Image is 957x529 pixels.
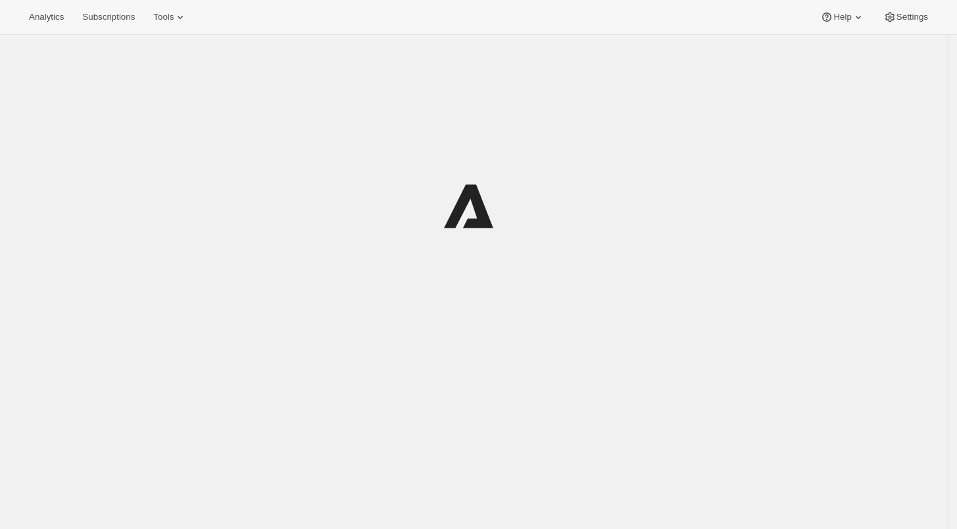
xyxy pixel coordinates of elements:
[812,8,872,26] button: Help
[875,8,936,26] button: Settings
[153,12,174,22] span: Tools
[74,8,143,26] button: Subscriptions
[896,12,928,22] span: Settings
[82,12,135,22] span: Subscriptions
[833,12,851,22] span: Help
[29,12,64,22] span: Analytics
[145,8,195,26] button: Tools
[21,8,72,26] button: Analytics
